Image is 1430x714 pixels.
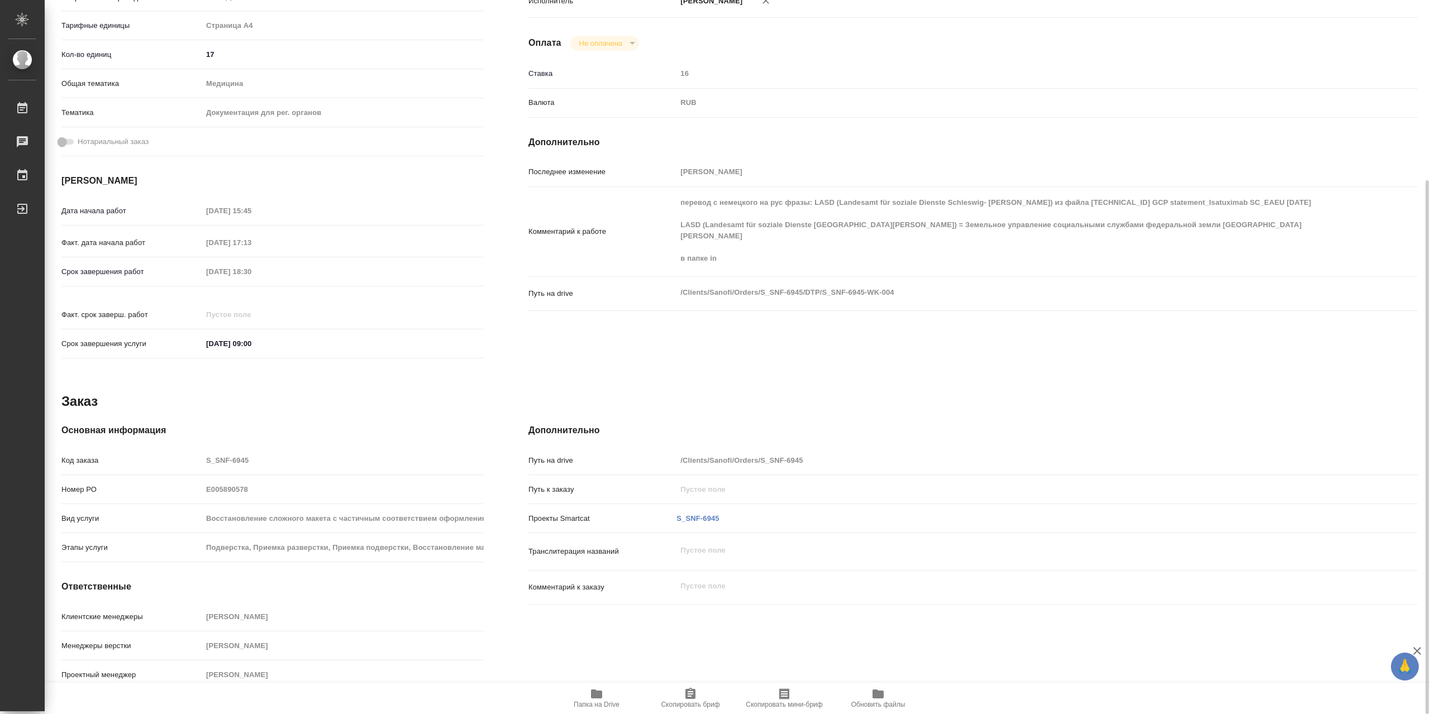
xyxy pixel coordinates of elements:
p: Кол-во единиц [61,49,202,60]
p: Ставка [528,68,676,79]
p: Тарифные единицы [61,20,202,31]
span: Папка на Drive [574,701,619,708]
p: Проекты Smartcat [528,513,676,524]
input: Пустое поле [202,263,300,280]
textarea: /Clients/Sanofi/Orders/S_SNF-6945/DTP/S_SNF-6945-WK-004 [676,283,1343,302]
span: Обновить файлы [851,701,905,708]
p: Проектный менеджер [61,669,202,681]
button: Не оплачена [576,39,626,48]
input: ✎ Введи что-нибудь [202,336,300,352]
p: Валюта [528,97,676,108]
p: Путь на drive [528,455,676,466]
p: Общая тематика [61,78,202,89]
input: Пустое поле [202,306,300,323]
input: Пустое поле [202,203,300,219]
a: S_SNF-6945 [676,514,719,523]
textarea: перевод с немецкого на рус фразы: LASD (Landesamt für soziale Dienste Schleswig- [PERSON_NAME]) и... [676,193,1343,268]
span: Скопировать мини-бриф [746,701,822,708]
div: Медицина [202,74,484,93]
input: Пустое поле [202,452,484,468]
p: Факт. дата начала работ [61,237,202,248]
input: Пустое поле [676,164,1343,180]
p: Вид услуги [61,513,202,524]
button: Обновить файлы [831,683,925,714]
div: RUB [676,93,1343,112]
p: Код заказа [61,455,202,466]
input: Пустое поле [202,667,484,683]
p: Срок завершения работ [61,266,202,277]
h4: Ответственные [61,580,484,593]
div: Не оплачена [570,36,639,51]
input: Пустое поле [676,65,1343,82]
input: Пустое поле [202,608,484,625]
p: Номер РО [61,484,202,495]
h4: Дополнительно [528,136,1418,149]
button: Папка на Drive [550,683,643,714]
input: ✎ Введи что-нибудь [202,46,484,63]
h4: Оплата [528,36,561,50]
h2: Заказ [61,392,98,410]
p: Менеджеры верстки [61,640,202,651]
input: Пустое поле [202,638,484,654]
p: Клиентские менеджеры [61,611,202,622]
h4: [PERSON_NAME] [61,174,484,188]
p: Комментарий к заказу [528,582,676,593]
input: Пустое поле [202,481,484,497]
button: Скопировать мини-бриф [737,683,831,714]
input: Пустое поле [202,510,484,526]
input: Пустое поле [676,481,1343,497]
span: Скопировать бриф [661,701,719,708]
input: Пустое поле [202,539,484,555]
h4: Основная информация [61,424,484,437]
p: Тематика [61,107,202,118]
p: Факт. срок заверш. работ [61,309,202,320]
button: Скопировать бриф [643,683,737,714]
p: Транслитерация названий [528,546,676,557]
p: Путь к заказу [528,484,676,495]
button: 🙏 [1391,653,1419,681]
p: Срок завершения услуги [61,338,202,349]
span: Нотариальный заказ [78,136,149,147]
span: 🙏 [1395,655,1414,678]
p: Этапы услуги [61,542,202,553]
p: Комментарий к работе [528,226,676,237]
div: Страница А4 [202,16,484,35]
p: Путь на drive [528,288,676,299]
div: Документация для рег. органов [202,103,484,122]
h4: Дополнительно [528,424,1418,437]
input: Пустое поле [676,452,1343,468]
p: Последнее изменение [528,166,676,178]
p: Дата начала работ [61,205,202,217]
input: Пустое поле [202,234,300,251]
